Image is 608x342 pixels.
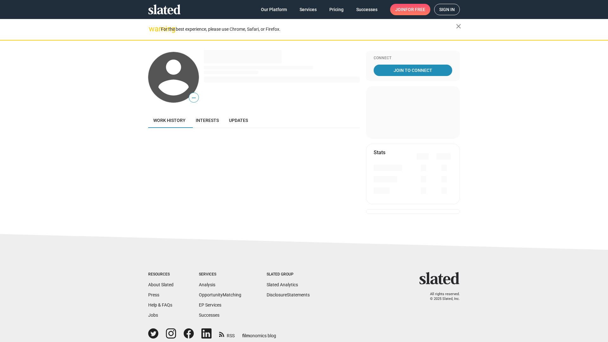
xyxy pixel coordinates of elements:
span: Updates [229,118,248,123]
mat-icon: close [455,22,462,30]
span: Interests [196,118,219,123]
a: Successes [351,4,383,15]
div: Services [199,272,241,277]
a: Help & FAQs [148,302,172,307]
span: Successes [356,4,377,15]
a: Analysis [199,282,215,287]
span: Work history [153,118,186,123]
div: For the best experience, please use Chrome, Safari, or Firefox. [161,25,456,34]
div: Connect [374,56,452,61]
a: Sign in [434,4,460,15]
span: for free [405,4,425,15]
a: EP Services [199,302,221,307]
a: Pricing [324,4,349,15]
a: Joinfor free [390,4,430,15]
mat-card-title: Stats [374,149,385,156]
span: Join [395,4,425,15]
div: Slated Group [267,272,310,277]
a: Updates [224,113,253,128]
p: All rights reserved. © 2025 Slated, Inc. [423,292,460,301]
a: Interests [191,113,224,128]
a: OpportunityMatching [199,292,241,297]
mat-icon: warning [149,25,156,33]
span: Join To Connect [375,65,451,76]
div: Resources [148,272,174,277]
span: — [189,94,199,102]
span: Sign in [439,4,455,15]
span: Our Platform [261,4,287,15]
a: Services [294,4,322,15]
span: Pricing [329,4,344,15]
a: Work history [148,113,191,128]
a: Our Platform [256,4,292,15]
a: RSS [219,329,235,339]
a: Jobs [148,313,158,318]
a: DisclosureStatements [267,292,310,297]
span: film [242,333,250,338]
a: About Slated [148,282,174,287]
a: Press [148,292,159,297]
a: Slated Analytics [267,282,298,287]
a: Successes [199,313,219,318]
a: filmonomics blog [242,328,276,339]
span: Services [300,4,317,15]
a: Join To Connect [374,65,452,76]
